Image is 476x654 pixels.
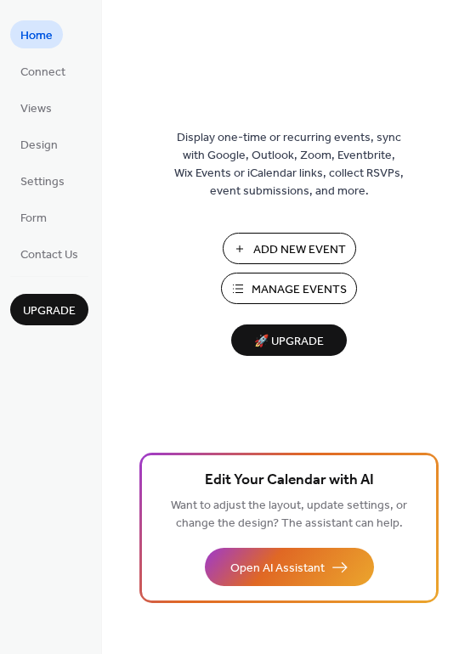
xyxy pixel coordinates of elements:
[171,494,407,535] span: Want to adjust the layout, update settings, or change the design? The assistant can help.
[230,560,325,578] span: Open AI Assistant
[223,233,356,264] button: Add New Event
[205,469,374,493] span: Edit Your Calendar with AI
[20,64,65,82] span: Connect
[10,240,88,268] a: Contact Us
[221,273,357,304] button: Manage Events
[20,27,53,45] span: Home
[20,246,78,264] span: Contact Us
[20,100,52,118] span: Views
[241,330,337,353] span: 🚀 Upgrade
[20,173,65,191] span: Settings
[10,294,88,325] button: Upgrade
[252,281,347,299] span: Manage Events
[10,93,62,121] a: Views
[10,130,68,158] a: Design
[205,548,374,586] button: Open AI Assistant
[23,302,76,320] span: Upgrade
[253,241,346,259] span: Add New Event
[10,166,75,195] a: Settings
[174,129,404,200] span: Display one-time or recurring events, sync with Google, Outlook, Zoom, Eventbrite, Wix Events or ...
[10,203,57,231] a: Form
[231,324,347,356] button: 🚀 Upgrade
[10,57,76,85] a: Connect
[10,20,63,48] a: Home
[20,137,58,155] span: Design
[20,210,47,228] span: Form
